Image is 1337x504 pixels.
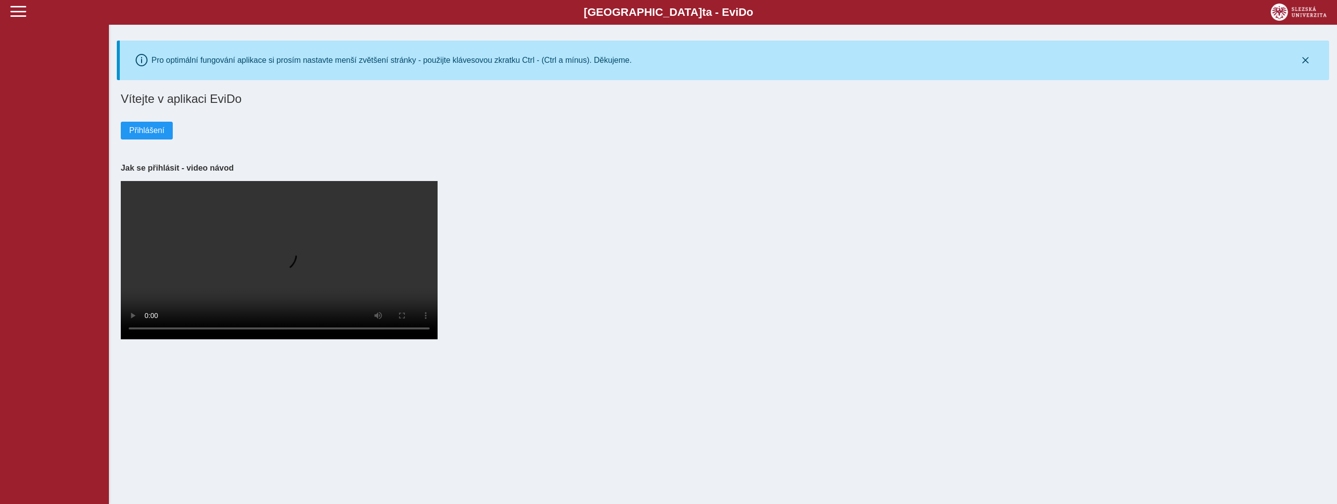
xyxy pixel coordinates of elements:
span: D [739,6,746,18]
img: logo_web_su.png [1271,3,1327,21]
span: Přihlášení [129,126,164,135]
button: Přihlášení [121,122,173,139]
b: [GEOGRAPHIC_DATA] a - Evi [30,6,1307,19]
span: t [702,6,705,18]
video: Your browser does not support the video tag. [121,181,438,339]
span: o [746,6,753,18]
div: Pro optimální fungování aplikace si prosím nastavte menší zvětšení stránky - použijte klávesovou ... [151,56,632,65]
h1: Vítejte v aplikaci EviDo [121,92,1325,106]
h3: Jak se přihlásit - video návod [121,163,1325,173]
